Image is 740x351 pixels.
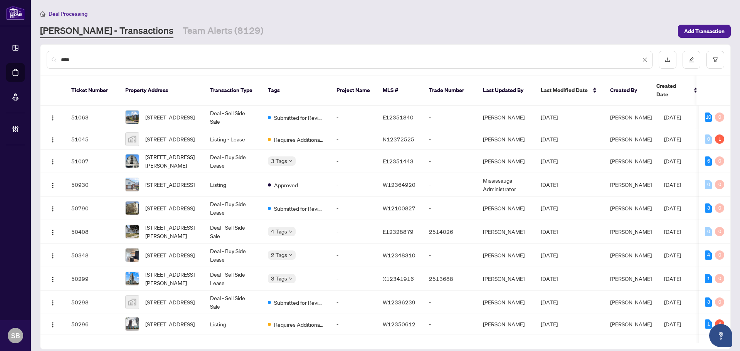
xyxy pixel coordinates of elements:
button: download [659,51,676,69]
td: - [330,106,377,129]
span: Approved [274,181,298,189]
span: W12336239 [383,299,415,306]
span: 4 Tags [271,227,287,236]
td: - [423,106,477,129]
td: Deal - Sell Side Sale [204,291,262,314]
td: Deal - Buy Side Lease [204,244,262,267]
td: [PERSON_NAME] [477,314,535,334]
span: [STREET_ADDRESS] [145,113,195,121]
th: Created By [604,76,650,106]
span: E12328879 [383,228,414,235]
span: [DATE] [541,299,558,306]
td: [PERSON_NAME] [477,149,535,173]
td: Deal - Buy Side Lease [204,149,262,173]
td: - [423,314,477,334]
td: 50298 [65,291,119,314]
td: Deal - Buy Side Lease [204,196,262,220]
span: E12351840 [383,114,414,121]
button: edit [683,51,700,69]
button: Logo [47,178,59,191]
span: W12100827 [383,205,415,212]
td: - [423,291,477,314]
button: Logo [47,155,59,167]
button: Logo [47,133,59,145]
span: [STREET_ADDRESS] [145,251,195,259]
span: [STREET_ADDRESS][PERSON_NAME] [145,270,198,287]
td: [PERSON_NAME] [477,244,535,267]
td: [PERSON_NAME] [477,291,535,314]
div: 4 [715,319,724,329]
button: Logo [47,202,59,214]
div: 10 [705,113,712,122]
div: 3 [705,297,712,307]
td: Deal - Sell Side Sale [204,220,262,244]
span: Submitted for Review [274,113,324,122]
span: Submitted for Review [274,204,324,213]
span: down [289,253,293,257]
div: 0 [715,203,724,213]
span: [DATE] [541,228,558,235]
img: Logo [50,322,56,328]
span: [DATE] [541,136,558,143]
span: W12364920 [383,181,415,188]
div: 1 [715,134,724,144]
td: Listing [204,314,262,334]
span: Add Transaction [684,25,725,37]
td: Deal - Sell Side Sale [204,106,262,129]
td: - [330,267,377,291]
img: thumbnail-img [126,249,139,262]
td: [PERSON_NAME] [477,220,535,244]
td: 2513688 [423,267,477,291]
button: Logo [47,296,59,308]
span: [PERSON_NAME] [610,252,652,259]
td: - [423,173,477,196]
img: thumbnail-img [126,225,139,238]
td: 50296 [65,314,119,334]
td: [PERSON_NAME] [477,129,535,149]
img: Logo [50,253,56,259]
span: [STREET_ADDRESS] [145,180,195,189]
div: 0 [705,227,712,236]
span: [PERSON_NAME] [610,136,652,143]
th: Project Name [330,76,377,106]
span: [STREET_ADDRESS][PERSON_NAME] [145,153,198,170]
td: 50790 [65,196,119,220]
td: - [330,291,377,314]
img: thumbnail-img [126,317,139,331]
span: 2 Tags [271,250,287,259]
button: Logo [47,272,59,285]
td: [PERSON_NAME] [477,106,535,129]
img: thumbnail-img [126,202,139,215]
th: Transaction Type [204,76,262,106]
span: [DATE] [541,181,558,188]
td: - [423,149,477,173]
th: Tags [262,76,330,106]
div: 0 [715,180,724,189]
a: [PERSON_NAME] - Transactions [40,24,173,38]
img: thumbnail-img [126,178,139,191]
span: close [642,57,647,62]
td: Mississauga Administrator [477,173,535,196]
th: Property Address [119,76,204,106]
span: [DATE] [664,321,681,327]
span: [DATE] [541,114,558,121]
button: Logo [47,318,59,330]
span: [DATE] [664,136,681,143]
span: [PERSON_NAME] [610,181,652,188]
span: filter [713,57,718,62]
span: [DATE] [541,158,558,165]
div: 6 [705,156,712,166]
td: 50930 [65,173,119,196]
img: thumbnail-img [126,296,139,309]
span: [DATE] [664,114,681,121]
span: [PERSON_NAME] [610,299,652,306]
span: [DATE] [541,275,558,282]
td: Listing [204,173,262,196]
td: [PERSON_NAME] [477,196,535,220]
span: [DATE] [664,228,681,235]
span: down [289,277,293,280]
span: [PERSON_NAME] [610,158,652,165]
div: 0 [715,113,724,122]
td: 51063 [65,106,119,129]
td: - [330,129,377,149]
